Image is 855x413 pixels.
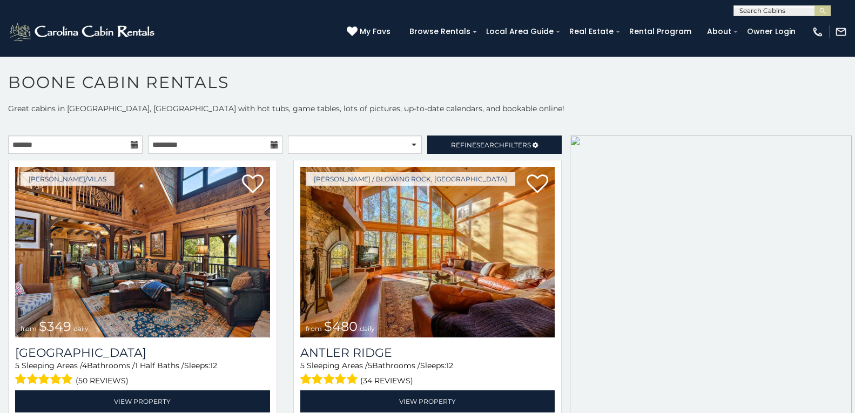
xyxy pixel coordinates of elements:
img: phone-regular-white.png [812,26,824,38]
a: About [702,23,737,40]
span: My Favs [360,26,391,37]
a: View Property [15,390,270,412]
div: Sleeping Areas / Bathrooms / Sleeps: [15,360,270,388]
span: 1 Half Baths / [135,361,184,370]
a: [PERSON_NAME]/Vilas [21,172,115,186]
a: Owner Login [742,23,801,40]
span: from [306,324,322,333]
a: Antler Ridge [300,346,555,360]
span: $480 [324,319,358,334]
span: $349 [39,319,71,334]
a: Add to favorites [242,173,264,196]
a: from $349 daily [15,167,270,337]
a: View Property [300,390,555,412]
span: daily [73,324,89,333]
a: Local Area Guide [481,23,559,40]
a: from $480 daily [300,167,555,337]
span: Search [476,141,504,149]
a: Browse Rentals [404,23,476,40]
a: [GEOGRAPHIC_DATA] [15,346,270,360]
img: White-1-2.png [8,21,158,43]
span: daily [360,324,375,333]
a: Rental Program [624,23,697,40]
img: 1714397585_thumbnail.jpeg [300,167,555,337]
a: My Favs [347,26,393,38]
span: 5 [15,361,19,370]
span: 12 [446,361,453,370]
span: 5 [368,361,372,370]
span: 4 [82,361,87,370]
span: (34 reviews) [360,374,413,388]
span: 5 [300,361,305,370]
span: from [21,324,37,333]
span: (50 reviews) [76,374,129,388]
a: RefineSearchFilters [427,136,562,154]
h3: Diamond Creek Lodge [15,346,270,360]
div: Sleeping Areas / Bathrooms / Sleeps: [300,360,555,388]
a: Add to favorites [527,173,548,196]
span: 12 [210,361,217,370]
img: mail-regular-white.png [835,26,847,38]
span: Refine Filters [451,141,531,149]
a: Real Estate [564,23,619,40]
img: 1714398500_thumbnail.jpeg [15,167,270,337]
a: [PERSON_NAME] / Blowing Rock, [GEOGRAPHIC_DATA] [306,172,515,186]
